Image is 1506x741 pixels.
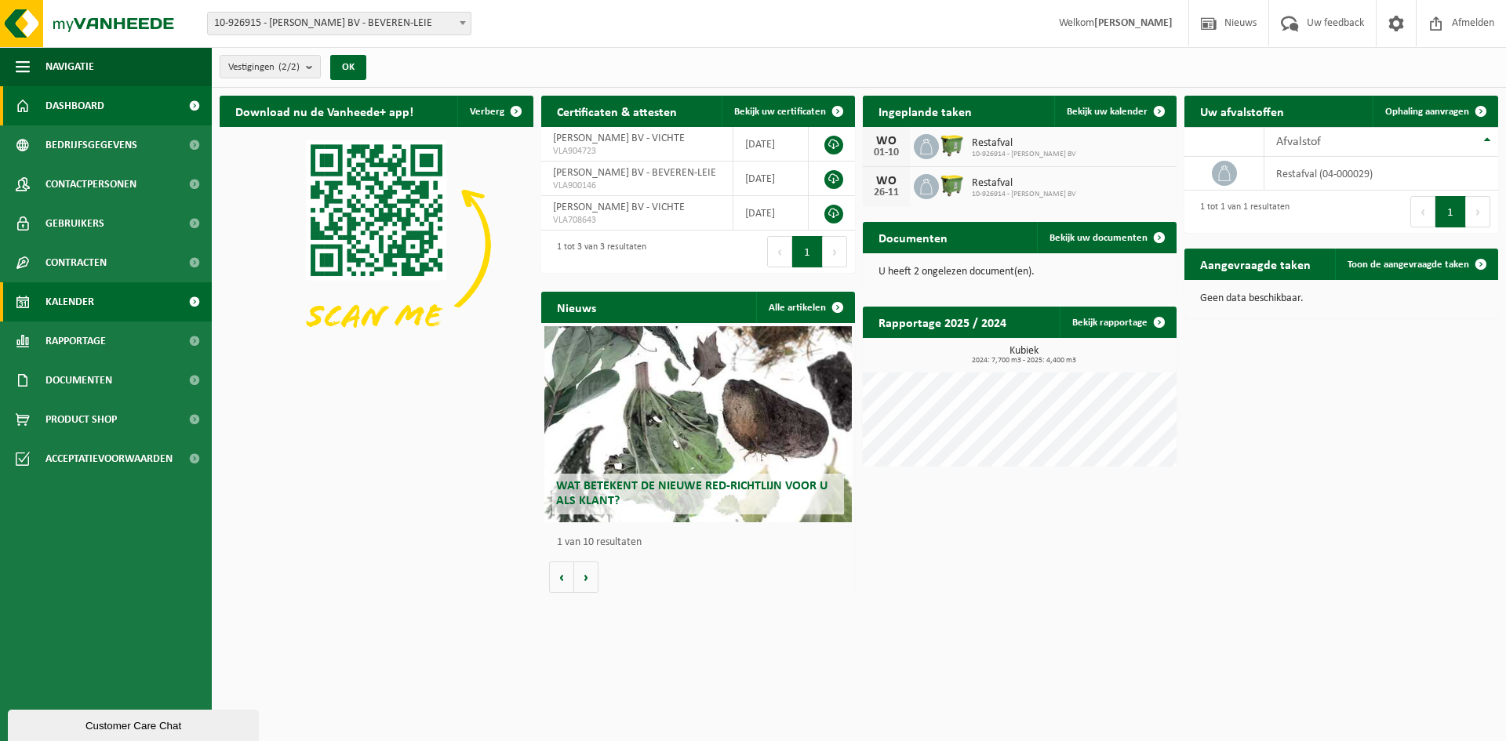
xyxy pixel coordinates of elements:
a: Bekijk rapportage [1060,307,1175,338]
h3: Kubiek [871,346,1177,365]
button: Vestigingen(2/2) [220,55,321,78]
span: VLA904723 [553,145,721,158]
span: Vestigingen [228,56,300,79]
span: 10-926915 - PEDRO VERLEDENS BV - BEVEREN-LEIE [208,13,471,35]
span: Contracten [45,243,107,282]
span: Bedrijfsgegevens [45,125,137,165]
span: Wat betekent de nieuwe RED-richtlijn voor u als klant? [556,480,828,507]
a: Bekijk uw certificaten [722,96,853,127]
h2: Rapportage 2025 / 2024 [863,307,1022,337]
p: 1 van 10 resultaten [557,537,847,548]
img: WB-1100-HPE-GN-50 [939,172,966,198]
div: 1 tot 3 van 3 resultaten [549,234,646,269]
button: Volgende [574,561,598,593]
td: restafval (04-000029) [1264,157,1498,191]
span: [PERSON_NAME] BV - VICHTE [553,133,685,144]
strong: [PERSON_NAME] [1094,17,1173,29]
button: Previous [767,236,792,267]
button: Verberg [457,96,532,127]
span: Gebruikers [45,204,104,243]
h2: Aangevraagde taken [1184,249,1326,279]
button: Next [823,236,847,267]
h2: Uw afvalstoffen [1184,96,1300,126]
a: Bekijk uw kalender [1054,96,1175,127]
span: Dashboard [45,86,104,125]
span: 10-926914 - [PERSON_NAME] BV [972,150,1076,159]
button: Previous [1410,196,1435,227]
span: Kalender [45,282,94,321]
span: Restafval [972,177,1076,190]
h2: Certificaten & attesten [541,96,693,126]
h2: Ingeplande taken [863,96,988,126]
button: OK [330,55,366,80]
span: 10-926914 - [PERSON_NAME] BV [972,190,1076,199]
div: WO [871,175,902,187]
p: Geen data beschikbaar. [1200,293,1482,304]
img: Download de VHEPlus App [220,127,533,362]
span: 2024: 7,700 m3 - 2025: 4,400 m3 [871,357,1177,365]
a: Ophaling aanvragen [1373,96,1497,127]
span: [PERSON_NAME] BV - VICHTE [553,202,685,213]
span: Product Shop [45,400,117,439]
div: 01-10 [871,147,902,158]
span: Verberg [470,107,504,117]
span: Rapportage [45,321,106,361]
a: Bekijk uw documenten [1037,222,1175,253]
span: Toon de aangevraagde taken [1348,260,1469,270]
span: Contactpersonen [45,165,136,204]
span: Documenten [45,361,112,400]
span: Acceptatievoorwaarden [45,439,173,478]
span: [PERSON_NAME] BV - BEVEREN-LEIE [553,167,716,179]
div: 1 tot 1 van 1 resultaten [1192,194,1290,229]
h2: Documenten [863,222,963,252]
span: Afvalstof [1276,136,1321,148]
span: 10-926915 - PEDRO VERLEDENS BV - BEVEREN-LEIE [207,12,471,35]
span: Restafval [972,137,1076,150]
span: Bekijk uw certificaten [734,107,826,117]
a: Alle artikelen [756,292,853,323]
span: Navigatie [45,47,94,86]
iframe: chat widget [8,706,262,741]
p: U heeft 2 ongelezen document(en). [878,267,1161,278]
button: 1 [792,236,823,267]
td: [DATE] [733,127,809,162]
div: 26-11 [871,187,902,198]
img: WB-1100-HPE-GN-50 [939,132,966,158]
button: Next [1466,196,1490,227]
span: Ophaling aanvragen [1385,107,1469,117]
a: Wat betekent de nieuwe RED-richtlijn voor u als klant? [544,326,852,522]
h2: Nieuws [541,292,612,322]
span: VLA900146 [553,180,721,192]
span: Bekijk uw documenten [1049,233,1148,243]
span: Bekijk uw kalender [1067,107,1148,117]
h2: Download nu de Vanheede+ app! [220,96,429,126]
button: 1 [1435,196,1466,227]
a: Toon de aangevraagde taken [1335,249,1497,280]
td: [DATE] [733,196,809,231]
button: Vorige [549,561,574,593]
td: [DATE] [733,162,809,196]
div: WO [871,135,902,147]
count: (2/2) [278,62,300,72]
span: VLA708643 [553,214,721,227]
